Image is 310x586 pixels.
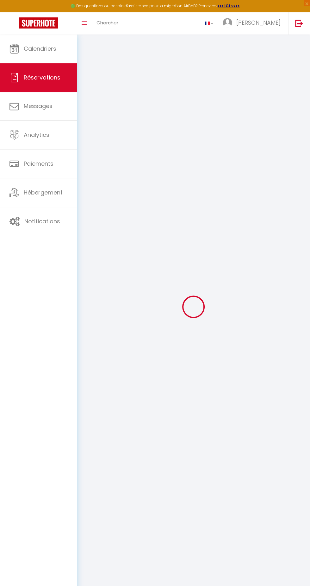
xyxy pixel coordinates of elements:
[24,102,53,110] span: Messages
[218,3,240,9] a: >>> ICI <<<<
[295,19,303,27] img: logout
[236,19,281,27] span: [PERSON_NAME]
[96,19,118,26] span: Chercher
[24,131,49,139] span: Analytics
[24,45,56,53] span: Calendriers
[24,73,60,81] span: Réservations
[223,18,232,28] img: ...
[19,17,58,29] img: Super Booking
[24,217,60,225] span: Notifications
[218,12,288,35] a: ... [PERSON_NAME]
[24,160,53,168] span: Paiements
[24,188,63,196] span: Hébergement
[92,12,123,35] a: Chercher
